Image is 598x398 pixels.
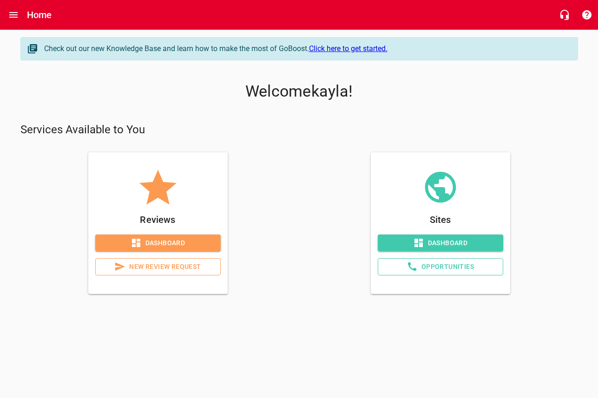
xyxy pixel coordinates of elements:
span: Dashboard [385,237,496,249]
span: Dashboard [103,237,213,249]
a: Opportunities [378,258,503,275]
a: Dashboard [95,235,221,252]
p: Reviews [95,212,221,227]
button: Support Portal [576,4,598,26]
p: Sites [378,212,503,227]
span: New Review Request [103,261,213,273]
h6: Home [27,7,52,22]
button: Open drawer [2,4,25,26]
button: Live Chat [553,4,576,26]
a: New Review Request [95,258,221,275]
a: Dashboard [378,235,503,252]
span: Opportunities [386,261,495,273]
p: Welcome kayla ! [20,82,578,101]
div: Check out our new Knowledge Base and learn how to make the most of GoBoost. [44,43,568,54]
a: Click here to get started. [309,44,388,53]
p: Services Available to You [20,123,578,137]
